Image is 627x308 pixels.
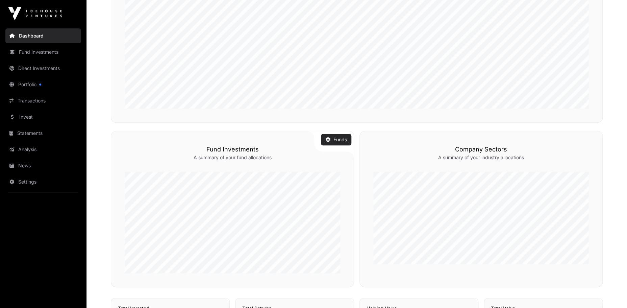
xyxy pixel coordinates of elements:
iframe: Chat Widget [593,276,627,308]
a: Settings [5,174,81,189]
h3: Fund Investments [125,145,340,154]
p: A summary of your industry allocations [373,154,589,161]
a: Invest [5,110,81,124]
a: Dashboard [5,28,81,43]
p: A summary of your fund allocations [125,154,340,161]
a: Fund Investments [5,45,81,60]
a: Direct Investments [5,61,81,76]
img: Icehouse Ventures Logo [8,7,62,20]
a: Funds [325,136,347,143]
button: Funds [321,134,351,145]
h3: Company Sectors [373,145,589,154]
a: Analysis [5,142,81,157]
a: News [5,158,81,173]
a: Transactions [5,93,81,108]
a: Statements [5,126,81,141]
a: Portfolio [5,77,81,92]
